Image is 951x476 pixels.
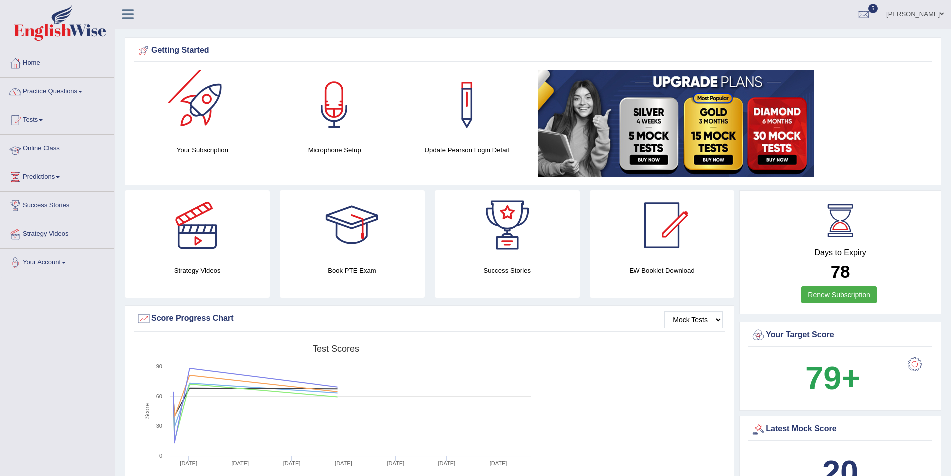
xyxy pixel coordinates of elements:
[0,163,114,188] a: Predictions
[156,393,162,399] text: 60
[141,145,264,155] h4: Your Subscription
[0,135,114,160] a: Online Class
[751,248,930,257] h4: Days to Expiry
[136,43,930,58] div: Getting Started
[335,460,352,466] tspan: [DATE]
[156,423,162,429] text: 30
[232,460,249,466] tspan: [DATE]
[283,460,301,466] tspan: [DATE]
[438,460,455,466] tspan: [DATE]
[274,145,396,155] h4: Microphone Setup
[831,262,850,281] b: 78
[435,265,580,276] h4: Success Stories
[136,311,723,326] div: Score Progress Chart
[0,192,114,217] a: Success Stories
[868,4,878,13] span: 5
[0,49,114,74] a: Home
[159,453,162,459] text: 0
[406,145,528,155] h4: Update Pearson Login Detail
[805,360,860,396] b: 79+
[144,403,151,419] tspan: Score
[0,220,114,245] a: Strategy Videos
[538,70,814,177] img: small5.jpg
[387,460,404,466] tspan: [DATE]
[313,344,359,354] tspan: Test scores
[490,460,507,466] tspan: [DATE]
[590,265,734,276] h4: EW Booklet Download
[156,363,162,369] text: 90
[801,286,877,303] a: Renew Subscription
[0,249,114,274] a: Your Account
[751,328,930,343] div: Your Target Score
[751,422,930,437] div: Latest Mock Score
[0,78,114,103] a: Practice Questions
[0,106,114,131] a: Tests
[180,460,197,466] tspan: [DATE]
[280,265,424,276] h4: Book PTE Exam
[125,265,270,276] h4: Strategy Videos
